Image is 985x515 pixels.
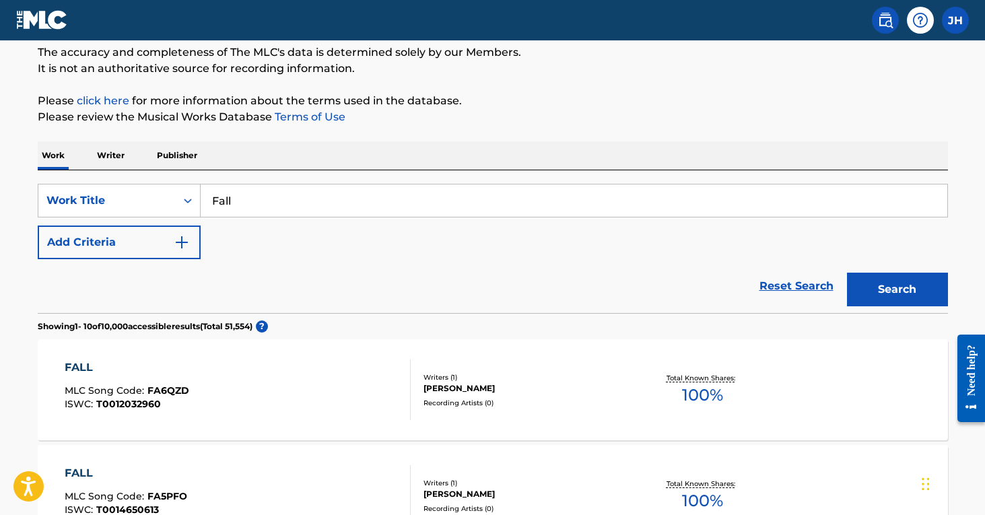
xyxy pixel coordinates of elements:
[922,464,930,504] div: Drag
[77,94,129,107] a: click here
[38,61,948,77] p: It is not an authoritative source for recording information.
[947,323,985,434] iframe: Resource Center
[46,193,168,209] div: Work Title
[423,398,627,408] div: Recording Artists ( 0 )
[682,383,723,407] span: 100 %
[872,7,899,34] a: Public Search
[38,141,69,170] p: Work
[65,490,147,502] span: MLC Song Code :
[65,384,147,397] span: MLC Song Code :
[147,490,187,502] span: FA5PFO
[682,489,723,513] span: 100 %
[877,12,893,28] img: search
[65,465,187,481] div: FALL
[93,141,129,170] p: Writer
[38,320,252,333] p: Showing 1 - 10 of 10,000 accessible results (Total 51,554 )
[16,10,68,30] img: MLC Logo
[174,234,190,250] img: 9d2ae6d4665cec9f34b9.svg
[38,184,948,313] form: Search Form
[753,271,840,301] a: Reset Search
[38,109,948,125] p: Please review the Musical Works Database
[847,273,948,306] button: Search
[907,7,934,34] div: Help
[942,7,969,34] div: User Menu
[423,372,627,382] div: Writers ( 1 )
[423,504,627,514] div: Recording Artists ( 0 )
[38,93,948,109] p: Please for more information about the terms used in the database.
[65,398,96,410] span: ISWC :
[65,359,189,376] div: FALL
[96,398,161,410] span: T0012032960
[423,478,627,488] div: Writers ( 1 )
[38,226,201,259] button: Add Criteria
[423,382,627,394] div: [PERSON_NAME]
[256,320,268,333] span: ?
[272,110,345,123] a: Terms of Use
[912,12,928,28] img: help
[667,373,739,383] p: Total Known Shares:
[667,479,739,489] p: Total Known Shares:
[153,141,201,170] p: Publisher
[147,384,189,397] span: FA6QZD
[38,44,948,61] p: The accuracy and completeness of The MLC's data is determined solely by our Members.
[918,450,985,515] iframe: Chat Widget
[38,339,948,440] a: FALLMLC Song Code:FA6QZDISWC:T0012032960Writers (1)[PERSON_NAME]Recording Artists (0)Total Known ...
[423,488,627,500] div: [PERSON_NAME]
